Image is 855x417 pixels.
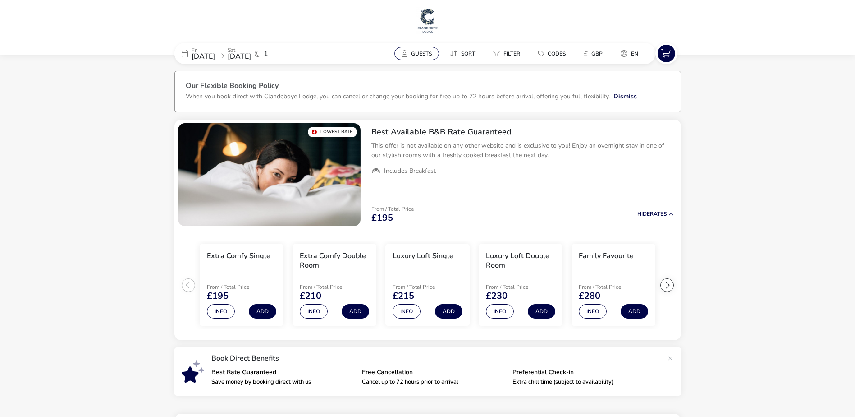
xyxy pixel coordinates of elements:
[443,47,482,60] button: Sort
[381,241,474,330] swiper-slide: 3 / 7
[264,50,268,57] span: 1
[308,127,357,137] div: Lowest Rate
[435,304,462,319] button: Add
[531,47,573,60] button: Codes
[371,127,674,137] h2: Best Available B&B Rate Guaranteed
[567,241,660,330] swiper-slide: 5 / 7
[371,206,414,212] p: From / Total Price
[300,304,328,319] button: Info
[342,304,369,319] button: Add
[364,120,681,183] div: Best Available B&B Rate GuaranteedThis offer is not available on any other website and is exclusi...
[192,51,215,61] span: [DATE]
[249,304,276,319] button: Add
[288,241,381,330] swiper-slide: 2 / 7
[486,292,508,301] span: £230
[637,211,674,217] button: HideRates
[443,47,486,60] naf-pibe-menu-bar-item: Sort
[300,251,369,270] h3: Extra Comfy Double Room
[411,50,432,57] span: Guests
[637,210,650,218] span: Hide
[207,304,235,319] button: Info
[362,369,505,375] p: Free Cancellation
[300,292,321,301] span: £210
[579,284,643,290] p: From / Total Price
[393,251,453,261] h3: Luxury Loft Single
[621,304,648,319] button: Add
[579,304,607,319] button: Info
[584,49,588,58] i: £
[174,43,310,64] div: Fri[DATE]Sat[DATE]1
[211,379,355,385] p: Save money by booking direct with us
[207,284,271,290] p: From / Total Price
[486,47,527,60] button: Filter
[576,47,613,60] naf-pibe-menu-bar-item: £GBP
[228,47,251,53] p: Sat
[531,47,576,60] naf-pibe-menu-bar-item: Codes
[207,292,229,301] span: £195
[486,251,555,270] h3: Luxury Loft Double Room
[512,379,656,385] p: Extra chill time (subject to availability)
[300,284,364,290] p: From / Total Price
[576,47,610,60] button: £GBP
[192,47,215,53] p: Fri
[613,92,637,101] button: Dismiss
[371,141,674,160] p: This offer is not available on any other website and is exclusive to you! Enjoy an overnight stay...
[393,284,457,290] p: From / Total Price
[371,213,393,222] span: £195
[195,241,288,330] swiper-slide: 1 / 7
[211,355,663,362] p: Book Direct Benefits
[660,241,753,330] swiper-slide: 6 / 7
[362,379,505,385] p: Cancel up to 72 hours prior to arrival
[613,47,645,60] button: en
[207,251,270,261] h3: Extra Comfy Single
[512,369,656,375] p: Preferential Check-in
[393,304,421,319] button: Info
[384,167,436,175] span: Includes Breakfast
[528,304,555,319] button: Add
[486,47,531,60] naf-pibe-menu-bar-item: Filter
[228,51,251,61] span: [DATE]
[591,50,603,57] span: GBP
[394,47,443,60] naf-pibe-menu-bar-item: Guests
[178,123,361,226] swiper-slide: 1 / 1
[486,284,550,290] p: From / Total Price
[579,251,634,261] h3: Family Favourite
[393,292,414,301] span: £215
[186,92,610,101] p: When you book direct with Clandeboye Lodge, you can cancel or change your booking for free up to ...
[461,50,475,57] span: Sort
[486,304,514,319] button: Info
[186,82,670,92] h3: Our Flexible Booking Policy
[503,50,520,57] span: Filter
[211,369,355,375] p: Best Rate Guaranteed
[548,50,566,57] span: Codes
[579,292,600,301] span: £280
[631,50,638,57] span: en
[474,241,567,330] swiper-slide: 4 / 7
[416,7,439,34] img: Main Website
[394,47,439,60] button: Guests
[613,47,649,60] naf-pibe-menu-bar-item: en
